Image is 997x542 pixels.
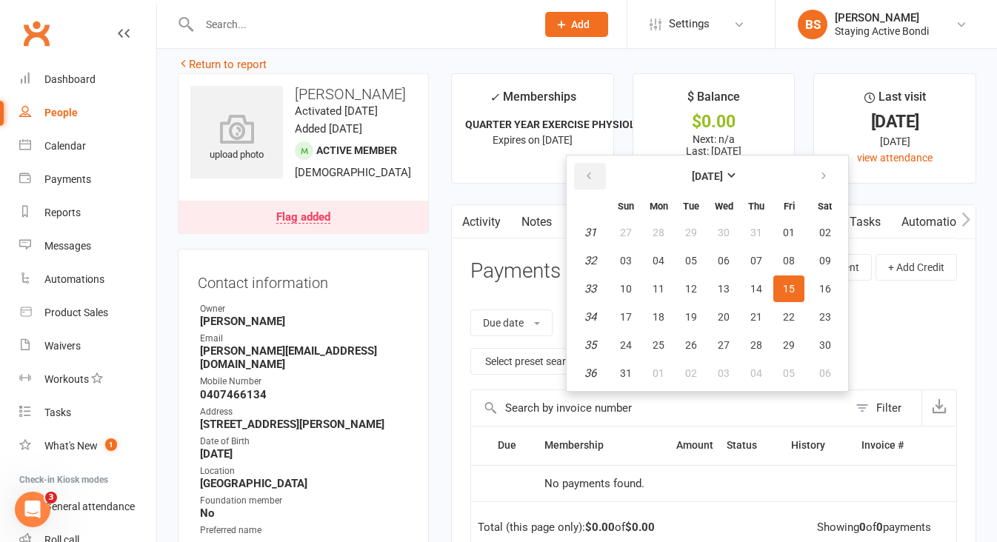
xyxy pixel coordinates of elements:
[819,311,831,323] span: 23
[783,227,795,238] span: 01
[19,230,156,263] a: Messages
[18,15,55,52] a: Clubworx
[692,170,723,182] strong: [DATE]
[585,521,615,534] strong: $0.00
[295,166,411,179] span: [DEMOGRAPHIC_DATA]
[773,275,804,302] button: 15
[876,399,901,417] div: Filter
[864,87,926,114] div: Last visit
[44,240,91,252] div: Messages
[750,283,762,295] span: 14
[45,492,57,503] span: 3
[200,447,409,461] strong: [DATE]
[783,311,795,323] span: 22
[645,426,719,464] th: Amount
[876,521,883,534] strong: 0
[773,360,804,387] button: 05
[620,339,632,351] span: 24
[200,435,409,449] div: Date of Birth
[643,219,674,246] button: 28
[470,260,561,283] h3: Payments
[798,10,827,39] div: BS
[718,339,730,351] span: 27
[741,247,772,274] button: 07
[19,96,156,130] a: People
[19,63,156,96] a: Dashboard
[848,390,921,426] button: Filter
[490,87,576,115] div: Memberships
[715,201,733,212] small: Wednesday
[650,201,668,212] small: Monday
[708,247,739,274] button: 06
[610,304,641,330] button: 17
[685,255,697,267] span: 05
[295,104,378,118] time: Activated [DATE]
[44,273,104,285] div: Automations
[708,304,739,330] button: 20
[876,254,957,281] button: + Add Credit
[643,304,674,330] button: 18
[190,86,416,102] h3: [PERSON_NAME]
[610,247,641,274] button: 03
[316,144,397,156] span: Active member
[44,340,81,352] div: Waivers
[835,11,929,24] div: [PERSON_NAME]
[584,282,596,295] em: 33
[44,440,98,452] div: What's New
[718,367,730,379] span: 03
[478,521,655,534] div: Total (this page only): of
[584,226,596,239] em: 31
[178,58,267,71] a: Return to report
[19,263,156,296] a: Automations
[538,465,719,502] td: No payments found.
[750,255,762,267] span: 07
[839,205,891,239] a: Tasks
[773,332,804,358] button: 29
[493,134,573,146] span: Expires on [DATE]
[19,296,156,329] a: Product Sales
[538,426,645,464] th: Membership
[19,196,156,230] a: Reports
[545,12,608,37] button: Add
[676,275,707,302] button: 12
[584,338,596,352] em: 35
[773,219,804,246] button: 01
[819,255,831,267] span: 09
[200,523,409,538] div: Preferred name
[718,227,730,238] span: 30
[15,492,50,527] iframe: Intercom live chat
[683,201,699,212] small: Tuesday
[643,247,674,274] button: 04
[819,283,831,295] span: 16
[19,396,156,429] a: Tasks
[200,494,409,508] div: Foundation member
[44,73,96,85] div: Dashboard
[620,311,632,323] span: 17
[465,118,724,130] strong: QUARTER YEAR EXERCISE PHYSIOLOGY GROUP SER...
[105,438,117,451] span: 1
[676,247,707,274] button: 05
[452,205,511,239] a: Activity
[687,87,740,114] div: $ Balance
[773,304,804,330] button: 22
[195,14,526,35] input: Search...
[511,205,562,239] a: Notes
[620,255,632,267] span: 03
[784,426,855,464] th: History
[718,311,730,323] span: 20
[708,219,739,246] button: 30
[44,373,89,385] div: Workouts
[200,405,409,419] div: Address
[783,255,795,267] span: 08
[819,339,831,351] span: 30
[748,201,764,212] small: Thursday
[855,426,937,464] th: Invoice #
[470,310,553,336] button: Due date
[647,133,781,157] p: Next: n/a Last: [DATE]
[584,310,596,324] em: 34
[653,227,664,238] span: 28
[685,227,697,238] span: 29
[19,363,156,396] a: Workouts
[200,344,409,371] strong: [PERSON_NAME][EMAIL_ADDRESS][DOMAIN_NAME]
[676,304,707,330] button: 19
